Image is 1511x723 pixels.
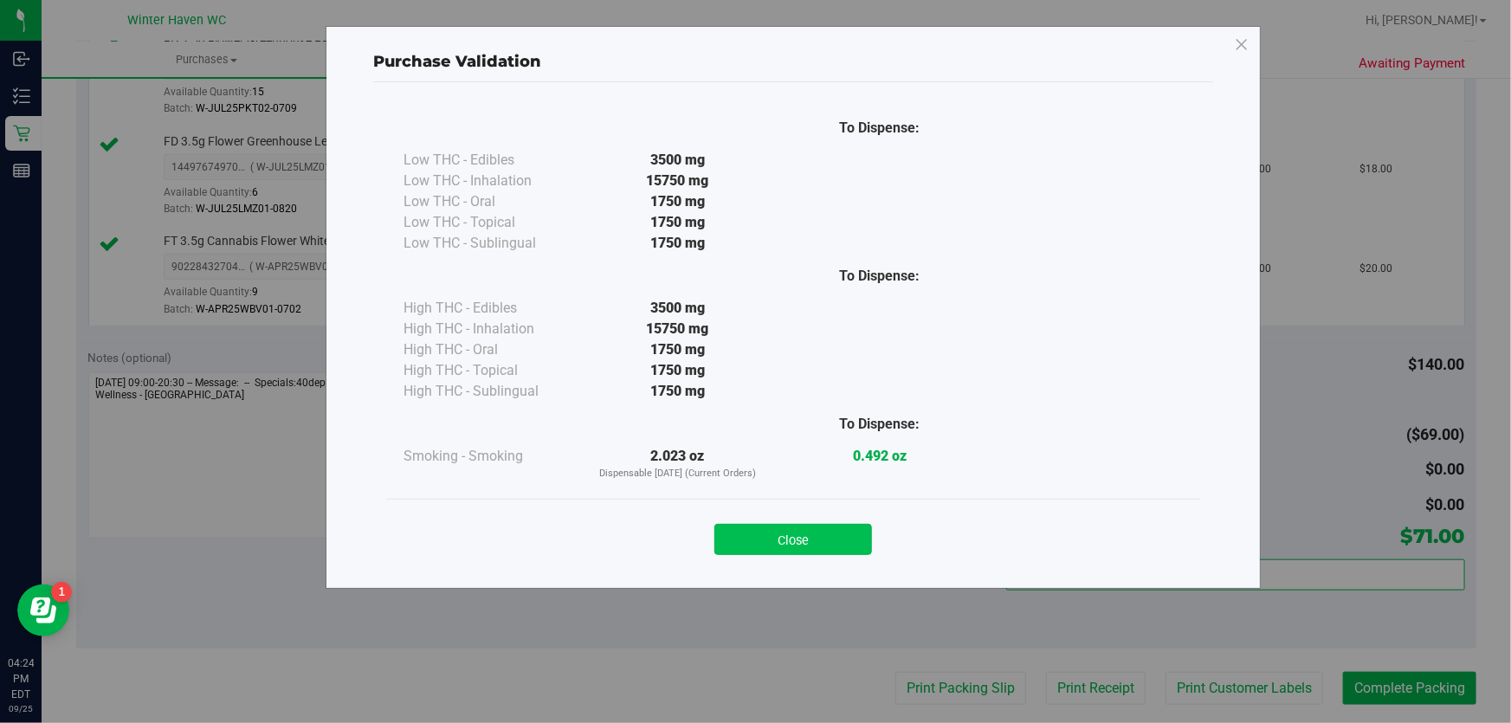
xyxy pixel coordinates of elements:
div: To Dispense: [778,118,980,139]
p: Dispensable [DATE] (Current Orders) [577,467,778,481]
div: High THC - Edibles [404,298,577,319]
iframe: Resource center unread badge [51,582,72,603]
iframe: Resource center [17,584,69,636]
div: High THC - Oral [404,339,577,360]
div: High THC - Sublingual [404,381,577,402]
div: 1750 mg [577,233,778,254]
div: High THC - Inhalation [404,319,577,339]
div: 3500 mg [577,150,778,171]
div: Low THC - Edibles [404,150,577,171]
div: Smoking - Smoking [404,446,577,467]
div: Low THC - Sublingual [404,233,577,254]
div: To Dispense: [778,266,980,287]
span: Purchase Validation [373,52,541,71]
div: 3500 mg [577,298,778,319]
div: 15750 mg [577,171,778,191]
div: To Dispense: [778,414,980,435]
div: 1750 mg [577,360,778,381]
strong: 0.492 oz [853,448,907,464]
div: 1750 mg [577,339,778,360]
div: High THC - Topical [404,360,577,381]
div: Low THC - Oral [404,191,577,212]
button: Close [714,524,872,555]
div: 2.023 oz [577,446,778,481]
div: 1750 mg [577,381,778,402]
div: 15750 mg [577,319,778,339]
div: Low THC - Topical [404,212,577,233]
div: Low THC - Inhalation [404,171,577,191]
div: 1750 mg [577,191,778,212]
div: 1750 mg [577,212,778,233]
